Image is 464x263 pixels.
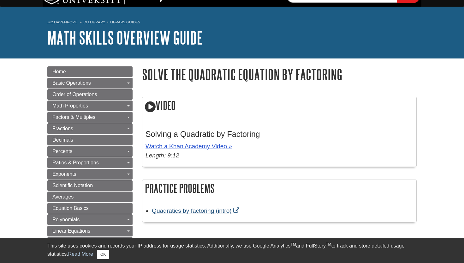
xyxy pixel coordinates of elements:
sup: TM [326,242,331,247]
span: Scientific Notation [52,183,93,188]
span: Math Properties [52,103,88,108]
span: Ratios & Proportions [52,160,99,165]
h3: Solving a Quadratic by Factoring [146,130,413,139]
span: Percents [52,149,72,154]
a: Polynomials [47,214,133,225]
a: Math Properties [47,101,133,111]
sup: TM [290,242,296,247]
span: Basic Operations [52,80,91,86]
a: Math Skills Overview Guide [47,28,203,47]
a: Averages [47,192,133,202]
h2: Practice Problems [142,180,416,197]
a: Library Guides [110,20,140,24]
span: Factors & Multiples [52,114,95,120]
span: Exponents [52,171,76,177]
a: Scientific Notation [47,180,133,191]
div: This site uses cookies and records your IP address for usage statistics. Additionally, we use Goo... [47,242,417,259]
span: Polynomials [52,217,80,222]
a: Linear Equations [47,226,133,236]
a: Absolute Value [47,237,133,248]
a: Basic Operations [47,78,133,89]
a: My Davenport [47,20,77,25]
h1: Solve the Quadratic Equation by Factoring [142,66,417,83]
span: Order of Operations [52,92,97,97]
a: Home [47,66,133,77]
a: Watch a Khan Academy Video » [146,143,232,150]
a: Order of Operations [47,89,133,100]
span: Decimals [52,137,73,143]
span: Fractions [52,126,73,131]
a: Read More [68,251,93,257]
a: Equation Basics [47,203,133,214]
a: DU Library [83,20,105,24]
span: Averages [52,194,74,199]
span: Equation Basics [52,205,89,211]
a: Link opens in new window [152,207,241,214]
span: Linear Equations [52,228,90,234]
em: Length: 9:12 [146,152,179,159]
a: Ratios & Proportions [47,157,133,168]
nav: breadcrumb [47,18,417,28]
button: Close [97,250,109,259]
span: Home [52,69,66,74]
h2: Video [142,97,416,115]
a: Fractions [47,123,133,134]
a: Exponents [47,169,133,180]
a: Decimals [47,135,133,145]
a: Percents [47,146,133,157]
a: Factors & Multiples [47,112,133,123]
